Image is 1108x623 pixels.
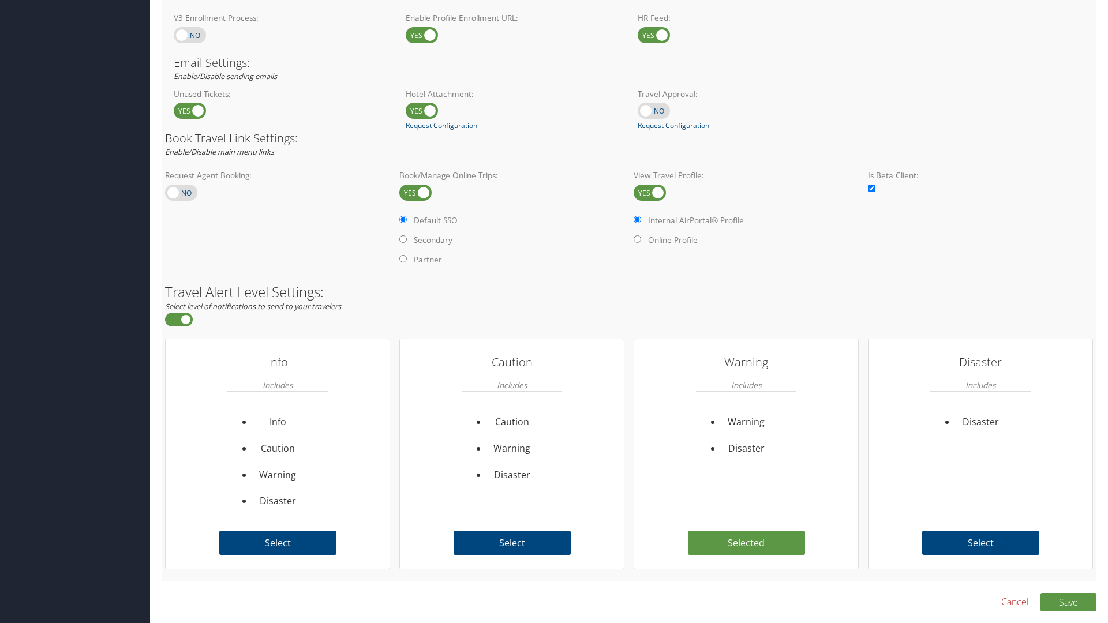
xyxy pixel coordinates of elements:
[414,215,458,226] label: Default SSO
[406,121,477,131] a: Request Configuration
[648,234,698,246] label: Online Profile
[165,147,274,157] em: Enable/Disable main menu links
[165,301,341,311] em: Select level of notifications to send to your travelers
[174,12,388,24] label: V3 Enrollment Process:
[406,88,620,100] label: Hotel Attachment:
[414,254,442,265] label: Partner
[634,170,859,181] label: View Travel Profile:
[696,351,796,374] h3: Warning
[638,121,709,131] a: Request Configuration
[227,351,328,374] h3: Info
[174,57,1084,69] h3: Email Settings:
[648,215,744,226] label: Internal AirPortal® Profile
[638,12,852,24] label: HR Feed:
[731,374,761,396] em: Includes
[165,133,1093,144] h3: Book Travel Link Settings:
[487,462,537,489] li: Disaster
[406,12,620,24] label: Enable Profile Enrollment URL:
[930,351,1031,374] h3: Disaster
[868,170,1093,181] label: Is Beta Client:
[454,531,571,555] label: Select
[462,351,562,374] h3: Caution
[165,285,1093,299] h2: Travel Alert Level Settings:
[165,170,390,181] label: Request Agent Booking:
[487,409,537,436] li: Caution
[1001,595,1029,609] a: Cancel
[253,462,303,489] li: Warning
[253,488,303,515] li: Disaster
[638,88,852,100] label: Travel Approval:
[497,374,527,396] em: Includes
[1040,593,1096,611] button: Save
[721,409,772,436] li: Warning
[956,409,1006,436] li: Disaster
[174,88,388,100] label: Unused Tickets:
[721,436,772,462] li: Disaster
[399,170,624,181] label: Book/Manage Online Trips:
[253,436,303,462] li: Caution
[174,71,277,81] em: Enable/Disable sending emails
[219,531,336,555] label: Select
[414,234,452,246] label: Secondary
[487,436,537,462] li: Warning
[688,531,805,555] label: Selected
[922,531,1039,555] label: Select
[263,374,293,396] em: Includes
[253,409,303,436] li: Info
[965,374,995,396] em: Includes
